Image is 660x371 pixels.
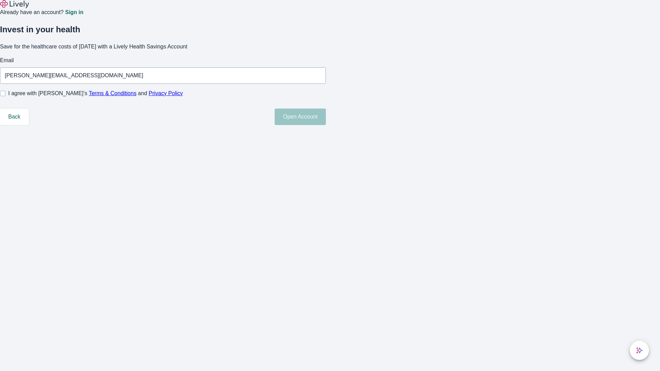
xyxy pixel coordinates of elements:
[636,347,643,354] svg: Lively AI Assistant
[89,90,136,96] a: Terms & Conditions
[149,90,183,96] a: Privacy Policy
[630,341,649,360] button: chat
[65,10,83,15] a: Sign in
[8,89,183,98] span: I agree with [PERSON_NAME]’s and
